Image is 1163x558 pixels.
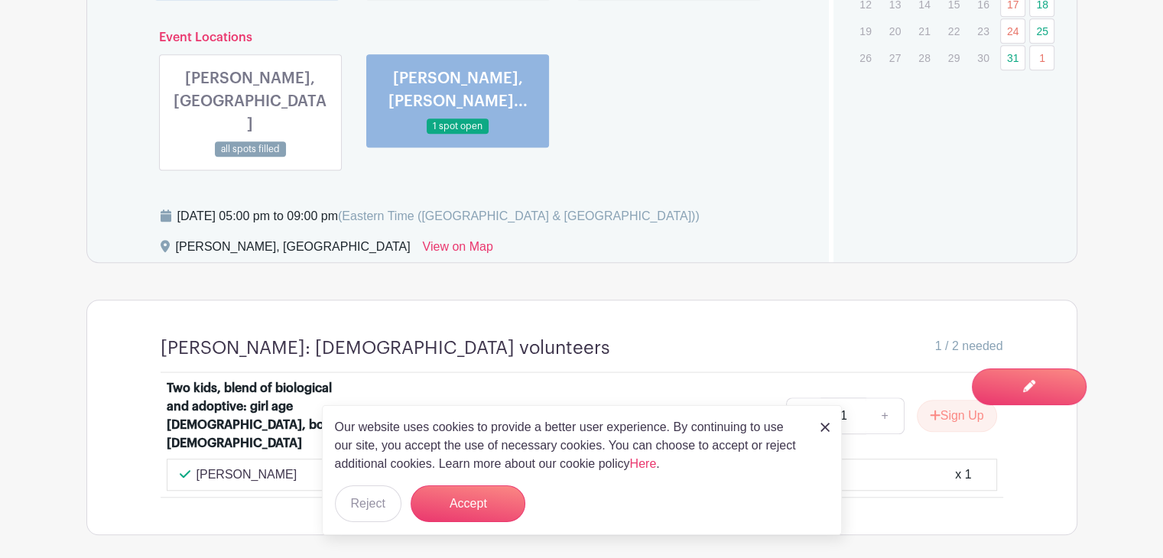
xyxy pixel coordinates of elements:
[866,397,904,434] a: +
[630,457,657,470] a: Here
[941,19,966,43] p: 22
[335,418,804,473] p: Our website uses cookies to provide a better user experience. By continuing to use our site, you ...
[1029,18,1054,44] a: 25
[177,207,700,225] div: [DATE] 05:00 pm to 09:00 pm
[882,46,908,70] p: 27
[1029,45,1054,70] a: 1
[935,337,1003,355] span: 1 / 2 needed
[176,238,411,262] div: [PERSON_NAME], [GEOGRAPHIC_DATA]
[197,466,297,484] p: [PERSON_NAME]
[970,46,996,70] p: 30
[1000,18,1025,44] a: 24
[917,400,997,432] button: Sign Up
[882,19,908,43] p: 20
[941,46,966,70] p: 29
[161,337,610,359] h4: [PERSON_NAME]: [DEMOGRAPHIC_DATA] volunteers
[1000,45,1025,70] a: 31
[423,238,493,262] a: View on Map
[786,397,821,434] a: -
[167,379,356,453] div: Two kids, blend of biological and adoptive: girl age [DEMOGRAPHIC_DATA], boy age [DEMOGRAPHIC_DATA]
[411,485,525,522] button: Accept
[820,423,830,432] img: close_button-5f87c8562297e5c2d7936805f587ecaba9071eb48480494691a3f1689db116b3.svg
[335,485,401,522] button: Reject
[147,31,770,45] h6: Event Locations
[911,19,937,43] p: 21
[853,19,878,43] p: 19
[853,46,878,70] p: 26
[970,19,996,43] p: 23
[911,46,937,70] p: 28
[955,466,971,484] div: x 1
[338,209,700,222] span: (Eastern Time ([GEOGRAPHIC_DATA] & [GEOGRAPHIC_DATA]))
